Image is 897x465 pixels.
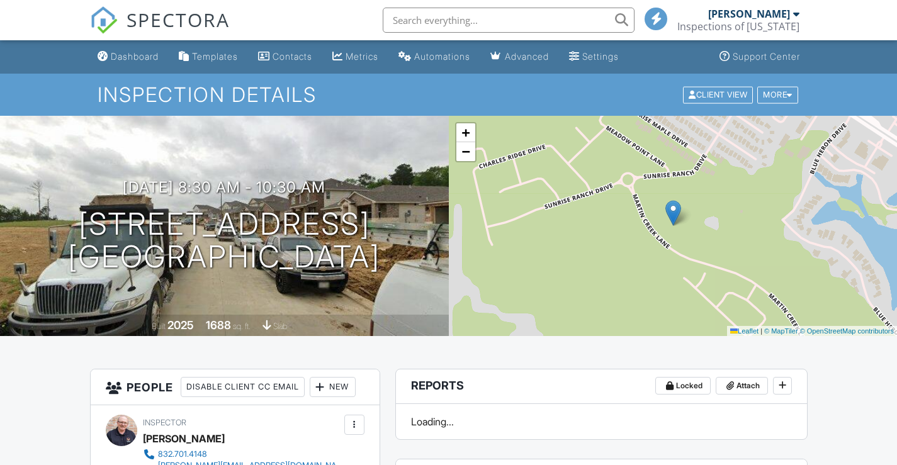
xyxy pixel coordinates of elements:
a: 832.701.4148 [143,448,341,461]
div: More [757,86,798,103]
a: Client View [682,89,756,99]
div: Dashboard [111,51,159,62]
a: Advanced [485,45,554,69]
div: Settings [582,51,619,62]
h1: Inspection Details [98,84,799,106]
span: Built [152,322,166,331]
div: Templates [192,51,238,62]
div: Inspections of Texas [677,20,799,33]
a: Automations (Basic) [393,45,475,69]
a: © MapTiler [764,327,798,335]
a: Support Center [714,45,805,69]
a: Zoom in [456,123,475,142]
span: − [461,143,470,159]
div: Advanced [505,51,549,62]
h1: [STREET_ADDRESS] [GEOGRAPHIC_DATA] [68,208,380,274]
span: + [461,125,470,140]
img: Marker [665,200,681,226]
div: Support Center [733,51,800,62]
div: Contacts [273,51,312,62]
h3: People [91,369,380,405]
input: Search everything... [383,8,635,33]
div: Automations [414,51,470,62]
div: [PERSON_NAME] [708,8,790,20]
h3: [DATE] 8:30 am - 10:30 am [123,179,325,196]
a: Dashboard [93,45,164,69]
div: [PERSON_NAME] [143,429,225,448]
span: Inspector [143,418,186,427]
div: New [310,377,356,397]
a: SPECTORA [90,17,230,43]
span: SPECTORA [127,6,230,33]
a: Templates [174,45,243,69]
div: 2025 [167,318,194,332]
div: 1688 [206,318,231,332]
span: sq. ft. [233,322,251,331]
a: Metrics [327,45,383,69]
div: Disable Client CC Email [181,377,305,397]
span: slab [273,322,287,331]
span: | [760,327,762,335]
a: © OpenStreetMap contributors [800,327,894,335]
img: The Best Home Inspection Software - Spectora [90,6,118,34]
a: Settings [564,45,624,69]
div: Client View [683,86,753,103]
div: 832.701.4148 [158,449,207,459]
a: Leaflet [730,327,759,335]
a: Contacts [253,45,317,69]
a: Zoom out [456,142,475,161]
div: Metrics [346,51,378,62]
